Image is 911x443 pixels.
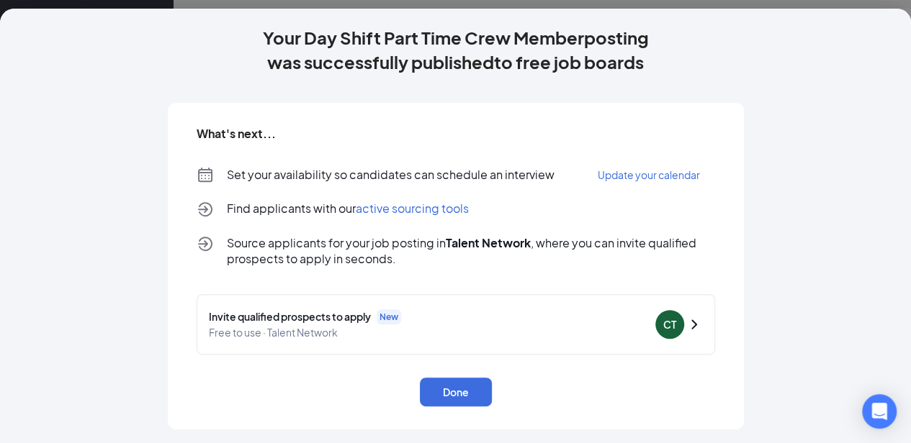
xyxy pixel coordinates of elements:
p: Find applicants with our [227,201,469,218]
svg: Calendar [197,166,214,183]
span: Source applicants for your job posting in , where you can invite qualified prospects to apply in ... [227,235,715,267]
span: Free to use · Talent Network [209,324,655,340]
span: New [380,311,398,323]
svg: Logout [197,235,214,252]
span: Your Day Shift Part Time Crew Memberposting was successfully published to free job boards [263,25,649,74]
svg: ChevronRight [686,316,703,333]
strong: Talent Network [446,235,531,250]
span: Invite qualified prospects to apply [209,309,371,324]
h5: What's next... [197,126,276,142]
span: Update your calendar [598,168,700,181]
div: CT [663,317,676,332]
p: Set your availability so candidates can schedule an interview [227,167,555,183]
span: active sourcing tools [356,201,469,216]
div: Open Intercom Messenger [862,394,897,429]
button: Done [420,378,492,406]
svg: Logout [197,201,214,218]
